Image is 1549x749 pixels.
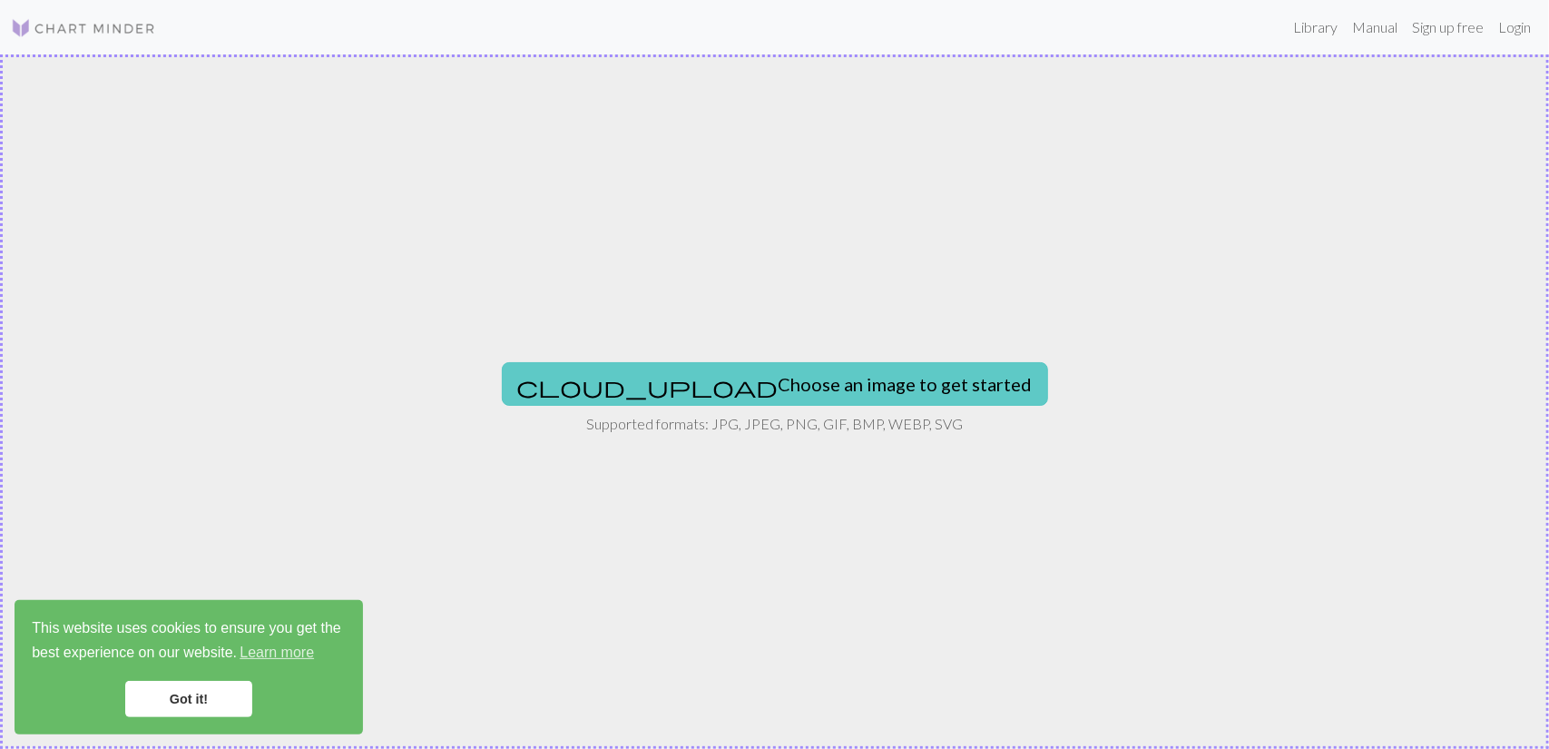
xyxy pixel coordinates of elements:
[125,681,252,717] a: dismiss cookie message
[1491,9,1538,45] a: Login
[1405,9,1491,45] a: Sign up free
[586,413,963,435] p: Supported formats: JPG, JPEG, PNG, GIF, BMP, WEBP, SVG
[502,362,1048,406] button: Choose an image to get started
[237,639,317,666] a: learn more about cookies
[32,617,346,666] span: This website uses cookies to ensure you get the best experience on our website.
[1345,9,1405,45] a: Manual
[15,600,363,734] div: cookieconsent
[11,17,156,39] img: Logo
[1286,9,1345,45] a: Library
[517,374,779,399] span: cloud_upload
